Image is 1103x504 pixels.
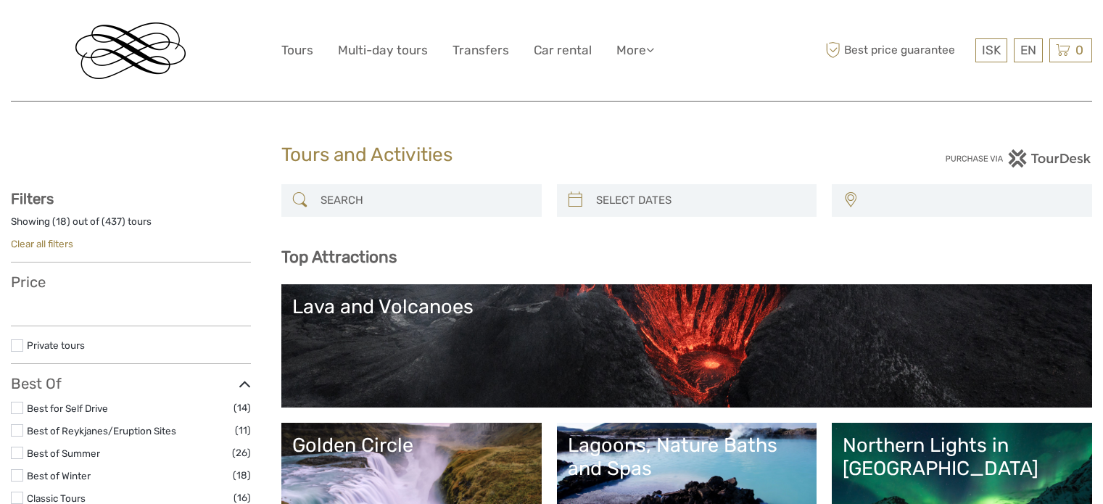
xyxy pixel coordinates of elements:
[11,238,73,249] a: Clear all filters
[982,43,1001,57] span: ISK
[281,144,822,167] h1: Tours and Activities
[292,295,1081,318] div: Lava and Volcanoes
[232,445,251,461] span: (26)
[56,215,67,228] label: 18
[27,447,100,459] a: Best of Summer
[11,273,251,291] h3: Price
[292,295,1081,397] a: Lava and Volcanoes
[11,215,251,237] div: Showing ( ) out of ( ) tours
[11,190,54,207] strong: Filters
[105,215,122,228] label: 437
[616,40,654,61] a: More
[27,339,85,351] a: Private tours
[234,400,251,416] span: (14)
[11,375,251,392] h3: Best Of
[453,40,509,61] a: Transfers
[233,467,251,484] span: (18)
[27,402,108,414] a: Best for Self Drive
[281,247,397,267] b: Top Attractions
[281,40,313,61] a: Tours
[843,434,1081,481] div: Northern Lights in [GEOGRAPHIC_DATA]
[315,188,534,213] input: SEARCH
[945,149,1092,168] img: PurchaseViaTourDesk.png
[27,492,86,504] a: Classic Tours
[338,40,428,61] a: Multi-day tours
[822,38,972,62] span: Best price guarantee
[75,22,186,79] img: Reykjavik Residence
[292,434,531,457] div: Golden Circle
[1073,43,1086,57] span: 0
[27,425,176,437] a: Best of Reykjanes/Eruption Sites
[590,188,810,213] input: SELECT DATES
[534,40,592,61] a: Car rental
[235,422,251,439] span: (11)
[568,434,806,481] div: Lagoons, Nature Baths and Spas
[1014,38,1043,62] div: EN
[27,470,91,482] a: Best of Winter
